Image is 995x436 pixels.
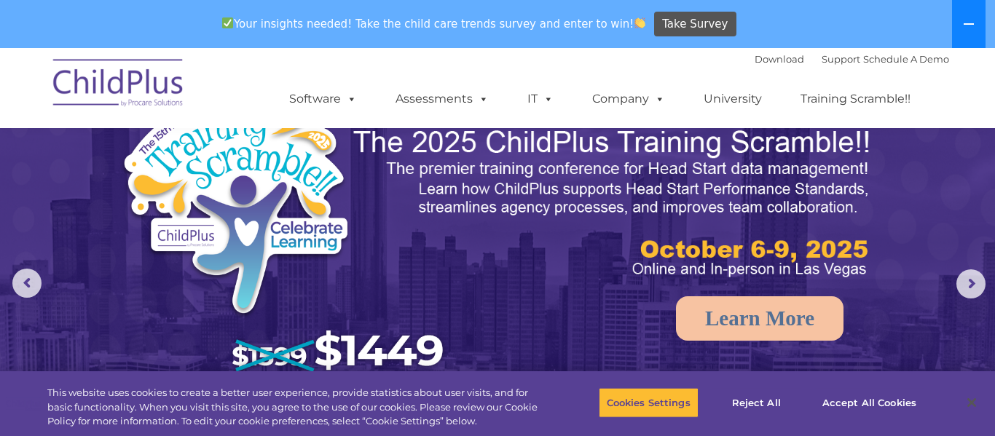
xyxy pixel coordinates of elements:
[46,49,192,122] img: ChildPlus by Procare Solutions
[676,296,843,341] a: Learn More
[755,53,949,65] font: |
[381,84,503,114] a: Assessments
[711,387,802,418] button: Reject All
[654,12,736,37] a: Take Survey
[513,84,568,114] a: IT
[755,53,804,65] a: Download
[202,156,264,167] span: Phone number
[216,9,652,38] span: Your insights needed! Take the child care trends survey and enter to win!
[47,386,547,429] div: This website uses cookies to create a better user experience, provide statistics about user visit...
[222,17,233,28] img: ✅
[599,387,699,418] button: Cookies Settings
[863,53,949,65] a: Schedule A Demo
[689,84,776,114] a: University
[275,84,371,114] a: Software
[578,84,680,114] a: Company
[956,387,988,419] button: Close
[822,53,860,65] a: Support
[634,17,645,28] img: 👏
[202,96,247,107] span: Last name
[662,12,728,37] span: Take Survey
[786,84,925,114] a: Training Scramble!!
[814,387,924,418] button: Accept All Cookies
